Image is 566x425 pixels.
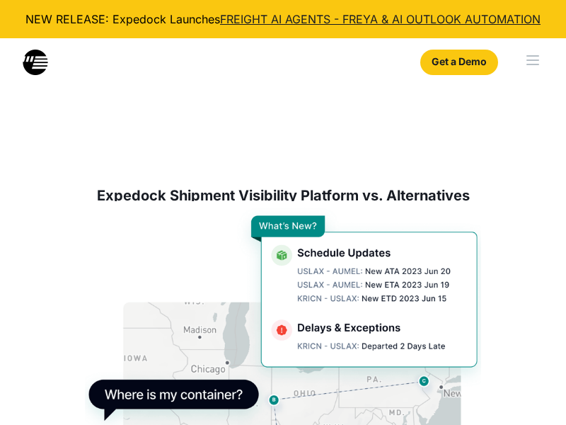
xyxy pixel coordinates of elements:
iframe: Chat Widget [495,357,566,425]
a: FREIGHT AI AGENTS - FREYA & AI OUTLOOK AUTOMATION [220,12,541,26]
div: menu [504,38,566,84]
div: NEW RELEASE: Expedock Launches [11,11,555,27]
a: Get a Demo [420,50,498,75]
